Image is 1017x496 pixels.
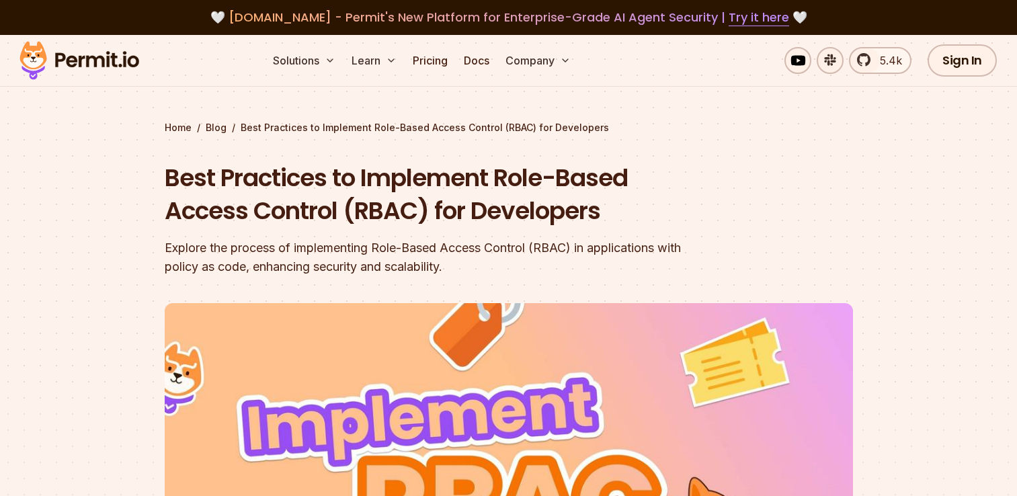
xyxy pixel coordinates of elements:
a: Pricing [407,47,453,74]
a: 5.4k [849,47,911,74]
a: Docs [458,47,495,74]
a: Blog [206,121,227,134]
div: 🤍 🤍 [32,8,985,27]
a: Home [165,121,192,134]
div: / / [165,121,853,134]
a: Try it here [729,9,789,26]
h1: Best Practices to Implement Role-Based Access Control (RBAC) for Developers [165,161,681,228]
button: Learn [346,47,402,74]
span: 5.4k [872,52,902,69]
div: Explore the process of implementing Role-Based Access Control (RBAC) in applications with policy ... [165,239,681,276]
button: Solutions [268,47,341,74]
img: Permit logo [13,38,145,83]
span: [DOMAIN_NAME] - Permit's New Platform for Enterprise-Grade AI Agent Security | [229,9,789,26]
a: Sign In [928,44,997,77]
button: Company [500,47,576,74]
